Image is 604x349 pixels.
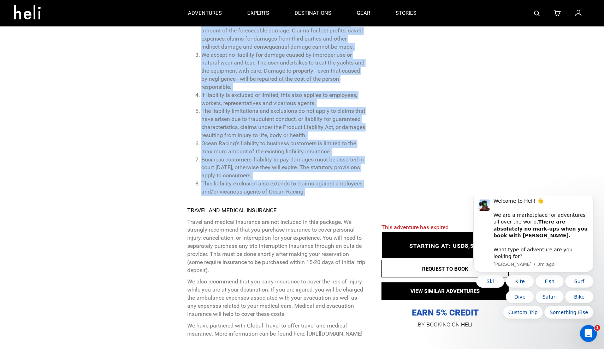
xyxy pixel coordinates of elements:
[31,23,125,43] b: There are absolutely no mark-ups when you book with [PERSON_NAME].
[187,218,366,275] p: Travel and medical insurance are not included in this package. We strongly recommend that you pur...
[187,278,366,318] p: We also recommend that you carry insurance to cover the risk of injury while you are at your dest...
[43,79,71,92] button: Quick reply: Kite
[381,260,509,277] button: REQUEST TO BOOK
[13,79,42,92] button: Quick reply: Ski
[381,224,449,231] span: This adventure has expired
[201,91,366,108] li: If liability is excluded or limited, this also applies to employees, workers, representatives and...
[187,207,277,214] strong: TRAVEL AND MEDICAL INSURANCE
[463,196,604,323] iframe: Intercom notifications message
[11,79,131,123] div: Quick reply options
[187,322,366,338] p: We have partnered with Global Travel to offer travel and medical insurance. More information can ...
[31,66,125,72] p: Message from Carl, sent 3m ago
[409,243,481,249] span: STARTING AT: USD8,500
[381,237,509,318] p: EARN 5% CREDIT
[102,79,131,92] button: Quick reply: Surf
[201,180,366,196] li: This liability exclusion also extends to claims against employees and/or vicarious agents of Ocea...
[381,282,509,300] button: VIEW SIMILAR ADVENTURES
[201,107,366,139] li: The liability limitations and exclusions do not apply to claims that have arisen due to fraudulen...
[73,95,101,108] button: Quick reply: Safari
[102,95,131,108] button: Quick reply: Bike
[31,2,125,64] div: Message content
[201,51,366,91] li: We accept no liability for damage caused by improper use or natural wear and tear. The user under...
[201,156,366,180] li: Business customers' liability to pay damages must be asserted in court [DATE], otherwise they wil...
[594,325,600,331] span: 1
[247,10,269,17] p: experts
[381,320,509,330] p: BY BOOKING ON HELI
[534,11,540,16] img: search-bar-icon.svg
[188,10,222,17] p: adventures
[43,95,71,108] button: Quick reply: Dive
[16,4,27,15] img: Profile image for Carl
[31,2,125,64] div: Welcome to Heli! 👋 We are a marketplace for adventures all over the world. What type of adventure...
[82,110,131,123] button: Quick reply: Something Else
[73,79,101,92] button: Quick reply: Fish
[580,325,597,342] iframe: Intercom live chat
[201,140,366,156] li: Ocean Racing's liability to business customers is limited to the maximum amount of the existing l...
[40,110,80,123] button: Quick reply: Custom Trip
[295,10,331,17] p: destinations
